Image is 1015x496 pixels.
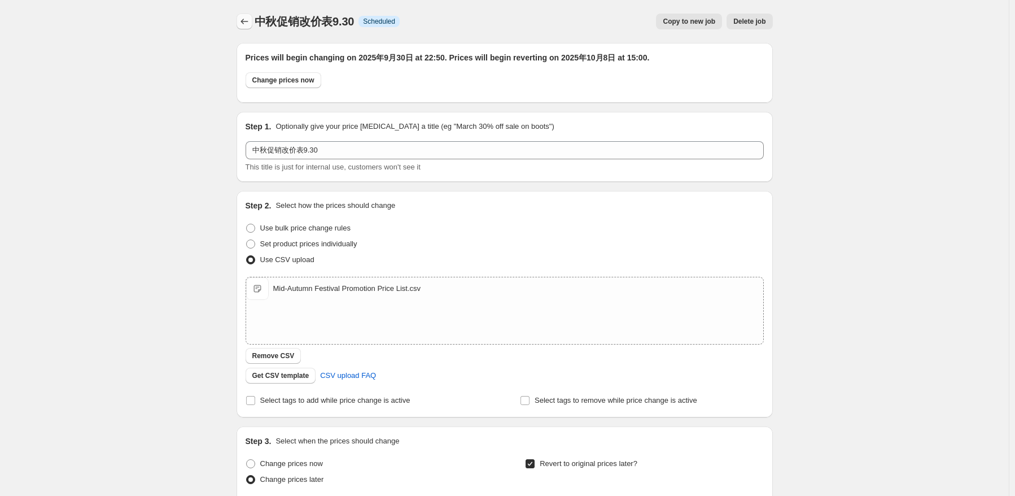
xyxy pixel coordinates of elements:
[260,475,324,484] span: Change prices later
[246,200,272,211] h2: Step 2.
[275,200,395,211] p: Select how the prices should change
[260,396,410,404] span: Select tags to add while price change is active
[320,370,376,381] span: CSV upload FAQ
[252,351,295,360] span: Remove CSV
[246,121,272,132] h2: Step 1.
[246,72,321,88] button: Change prices now
[313,367,383,385] a: CSV upload FAQ
[363,17,395,26] span: Scheduled
[656,14,722,29] button: Copy to new job
[246,368,316,384] button: Get CSV template
[246,163,421,171] span: This title is just for internal use, customers won't see it
[260,224,351,232] span: Use bulk price change rules
[246,348,301,364] button: Remove CSV
[246,52,764,63] h2: Prices will begin changing on 2025年9月30日 at 22:50. Prices will begin reverting on 2025年10月8日 at 1...
[275,436,399,447] p: Select when the prices should change
[246,141,764,159] input: 30% off holiday sale
[540,459,637,468] span: Revert to original prices later?
[275,121,554,132] p: Optionally give your price [MEDICAL_DATA] a title (eg "March 30% off sale on boots")
[663,17,715,26] span: Copy to new job
[246,436,272,447] h2: Step 3.
[252,371,309,380] span: Get CSV template
[255,15,355,28] span: 中秋促销改价表9.30
[237,14,252,29] button: Price change jobs
[260,459,323,468] span: Change prices now
[733,17,765,26] span: Delete job
[535,396,697,404] span: Select tags to remove while price change is active
[273,283,421,294] div: Mid-Autumn Festival Promotion Price List.csv
[727,14,772,29] button: Delete job
[260,255,314,264] span: Use CSV upload
[252,76,314,85] span: Change prices now
[260,240,357,248] span: Set product prices individually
